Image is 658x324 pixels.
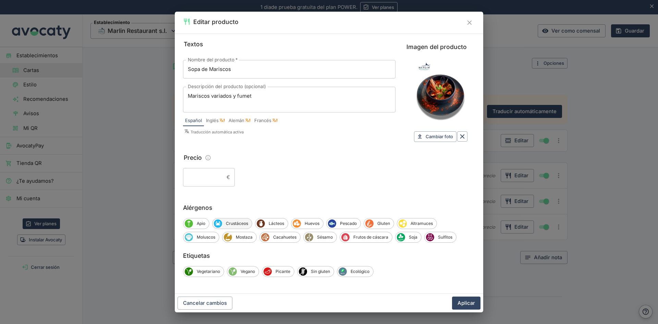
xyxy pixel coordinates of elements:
[347,268,373,275] span: Ecológico
[265,220,288,227] span: Lácteos
[193,268,224,275] span: Vegetariano
[185,233,193,241] span: Moluscos
[434,234,456,240] span: Sulfitos
[188,83,266,90] label: Descripción del producto (opcional)
[301,220,323,227] span: Huevos
[406,42,475,52] label: Imagen del producto
[203,153,213,163] button: Información sobre edición de precios
[426,233,434,241] span: Sulfitos
[397,218,437,229] div: AltramucesAltramuces
[183,153,203,163] legend: Precio
[214,219,222,228] span: Crustáceos
[227,266,259,277] div: VeganoVegano
[188,93,391,107] textarea: Mariscos variados y fumet
[337,266,374,277] div: EcológicoEcológico
[365,219,374,228] span: Gluten
[340,232,392,243] div: Frutos de cáscaraFrutos de cáscara
[407,220,437,227] span: Altramuces
[254,117,271,124] span: Francés
[257,219,265,228] span: Lácteos
[339,267,347,276] span: Ecológico
[364,218,394,229] div: GlutenGluten
[328,219,336,228] span: Pescado
[229,267,237,276] span: Vegano
[188,57,237,63] label: Nombre del producto
[193,220,209,227] span: Apio
[291,218,324,229] div: HuevosHuevos
[259,232,301,243] div: CacahuetesCacahuetes
[185,117,202,124] span: Español
[184,129,189,134] svg: Símbolo de traducciones
[183,203,475,213] label: Alérgenos
[183,266,224,277] div: VegetarianoVegetariano
[178,297,232,310] button: Cancelar cambios
[350,234,392,240] span: Frutos de cáscara
[183,168,224,187] input: Precio
[414,131,456,142] button: Cambiar foto
[299,267,307,276] span: Sin gluten
[326,218,361,229] div: PescadoPescado
[229,117,244,124] span: Alemán
[261,233,269,241] span: Cacahuetes
[255,218,288,229] div: LácteosLácteos
[399,219,407,228] span: Altramuces
[232,234,256,240] span: Mostaza
[452,297,480,310] button: Aplicar
[206,117,219,124] span: Inglés
[272,118,277,123] div: Sin traducción. Se mostrará en el idioma por defecto, español.
[293,219,301,228] span: Huevos
[464,17,475,28] button: Cerrar
[264,267,272,276] span: Picante
[397,233,405,241] span: Soja
[245,118,250,123] div: Sin traducción. Se mostrará en el idioma por defecto, español.
[183,251,475,261] label: Etiquetas
[395,232,422,243] div: SojaSoja
[183,218,209,229] div: ApioApio
[374,220,394,227] span: Gluten
[305,233,313,241] span: Sésamo
[272,268,294,275] span: Picante
[183,232,219,243] div: MoluscosMoluscos
[222,232,257,243] div: MostazaMostaza
[405,234,421,240] span: Soja
[313,234,337,240] span: Sésamo
[183,39,204,49] legend: Textos
[336,220,361,227] span: Pescado
[262,266,294,277] div: PicantePicante
[185,267,193,276] span: Vegetariano
[184,129,395,135] p: Traducción automática activa
[222,220,252,227] span: Crustáceos
[426,133,453,141] span: Cambiar foto
[185,219,193,228] span: Apio
[269,234,300,240] span: Cacahuetes
[457,131,467,142] button: Borrar
[224,233,232,241] span: Mostaza
[212,218,252,229] div: CrustáceosCrustáceos
[297,266,334,277] div: Sin glutenSin gluten
[219,118,224,123] div: Sin traducción. Se mostrará en el idioma por defecto, español.
[341,233,350,241] span: Frutos de cáscara
[307,268,334,275] span: Sin gluten
[424,232,456,243] div: SulfitosSulfitos
[237,268,259,275] span: Vegano
[303,232,337,243] div: SésamoSésamo
[193,234,219,240] span: Moluscos
[193,17,239,27] h2: Editar producto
